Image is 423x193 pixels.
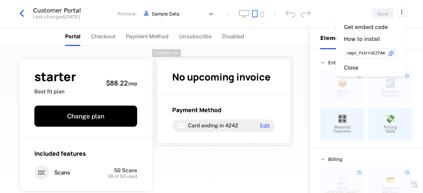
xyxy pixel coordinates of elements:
[107,174,137,178] span: 38 of 50 used
[344,36,380,43] div: How to install
[225,122,238,129] span: 4242
[336,19,405,77] div: Select action
[172,70,271,83] span: No upcoming invoice
[128,80,137,87] sub: / mo
[114,167,137,174] span: 50 Scans
[34,71,76,83] span: starter
[172,106,221,114] span: Payment Method
[260,123,270,128] span: Edit
[344,24,388,31] div: Get embed code
[177,122,185,130] i: visa
[347,52,385,56] span: cmpn_fkXrFdCZfAA
[54,169,70,177] span: Scans
[34,106,137,127] button: Change plan
[34,165,49,180] i: entitlements
[106,79,128,87] span: $88.22
[34,149,86,157] span: Included features
[34,88,76,95] span: Best fit plan
[344,65,359,71] div: Close
[344,48,398,59] button: cmpn_fkXrFdCZfAA
[188,122,224,129] span: Card ending in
